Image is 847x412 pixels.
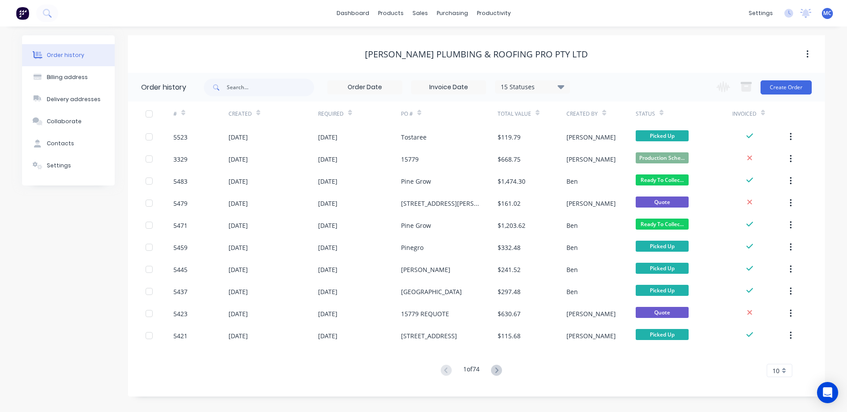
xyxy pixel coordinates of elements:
span: Production Sche... [636,152,689,163]
div: Delivery addresses [47,95,101,103]
div: products [374,7,408,20]
div: 5423 [173,309,187,318]
div: [STREET_ADDRESS] [401,331,457,340]
img: Factory [16,7,29,20]
div: Ben [566,243,578,252]
div: 5445 [173,265,187,274]
div: $1,474.30 [498,177,525,186]
div: [DATE] [318,331,337,340]
button: Settings [22,155,115,177]
div: 5421 [173,331,187,340]
div: Required [318,110,344,118]
div: Invoiced [732,102,787,126]
div: Created By [566,102,635,126]
span: Ready To Collec... [636,174,689,185]
input: Search... [227,79,314,96]
span: Picked Up [636,263,689,274]
span: 10 [772,366,780,375]
div: [DATE] [229,243,248,252]
div: Contacts [47,140,74,147]
button: Contacts [22,132,115,155]
div: Status [636,110,655,118]
div: [DATE] [318,199,337,208]
div: Collaborate [47,117,82,125]
button: Order history [22,44,115,66]
div: [STREET_ADDRESS][PERSON_NAME] [401,199,480,208]
div: Order history [47,51,84,59]
div: 3329 [173,155,187,164]
div: [DATE] [318,132,337,142]
div: Total Value [498,110,531,118]
span: Ready To Collec... [636,219,689,230]
div: 1 of 74 [463,364,480,377]
div: 5479 [173,199,187,208]
div: $241.52 [498,265,521,274]
span: Quote [636,307,689,318]
button: Billing address [22,66,115,88]
div: Ben [566,177,578,186]
span: Picked Up [636,329,689,340]
div: [GEOGRAPHIC_DATA] [401,287,462,296]
div: [DATE] [229,221,248,230]
div: $332.48 [498,243,521,252]
button: Delivery addresses [22,88,115,110]
div: [DATE] [229,309,248,318]
div: $161.02 [498,199,521,208]
div: [DATE] [229,132,248,142]
div: Billing address [47,73,88,81]
span: Picked Up [636,130,689,141]
div: sales [408,7,432,20]
div: [DATE] [229,155,248,164]
div: $115.68 [498,331,521,340]
div: 5459 [173,243,187,252]
div: Ben [566,221,578,230]
div: Ben [566,287,578,296]
div: [DATE] [229,265,248,274]
div: $668.75 [498,155,521,164]
div: [DATE] [318,221,337,230]
div: [DATE] [229,287,248,296]
div: Status [636,102,732,126]
div: Pine Grow [401,221,431,230]
div: [DATE] [318,265,337,274]
div: $1,203.62 [498,221,525,230]
div: [DATE] [318,309,337,318]
div: # [173,102,229,126]
div: [DATE] [318,155,337,164]
a: dashboard [332,7,374,20]
span: Picked Up [636,285,689,296]
div: $119.79 [498,132,521,142]
div: Tostaree [401,132,427,142]
div: Created [229,102,318,126]
div: Open Intercom Messenger [817,382,838,403]
button: Create Order [761,80,812,94]
div: [PERSON_NAME] [401,265,450,274]
div: $297.48 [498,287,521,296]
div: 5471 [173,221,187,230]
button: Collaborate [22,110,115,132]
div: Ben [566,265,578,274]
div: $630.67 [498,309,521,318]
div: # [173,110,177,118]
div: [PERSON_NAME] [566,199,616,208]
div: [PERSON_NAME] [566,132,616,142]
div: [DATE] [318,287,337,296]
div: [PERSON_NAME] [566,155,616,164]
div: [PERSON_NAME] [566,309,616,318]
div: 15 Statuses [495,82,570,92]
div: Settings [47,162,71,170]
div: PO # [401,110,413,118]
span: Quote [636,197,689,208]
div: PO # [401,102,498,126]
div: Invoiced [732,110,757,118]
input: Order Date [328,81,402,94]
div: productivity [472,7,515,20]
div: [PERSON_NAME] [566,331,616,340]
div: purchasing [432,7,472,20]
div: Created [229,110,252,118]
div: 15779 REQUOTE [401,309,449,318]
div: Pine Grow [401,177,431,186]
div: [DATE] [318,177,337,186]
div: [DATE] [229,199,248,208]
span: MC [823,9,832,17]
